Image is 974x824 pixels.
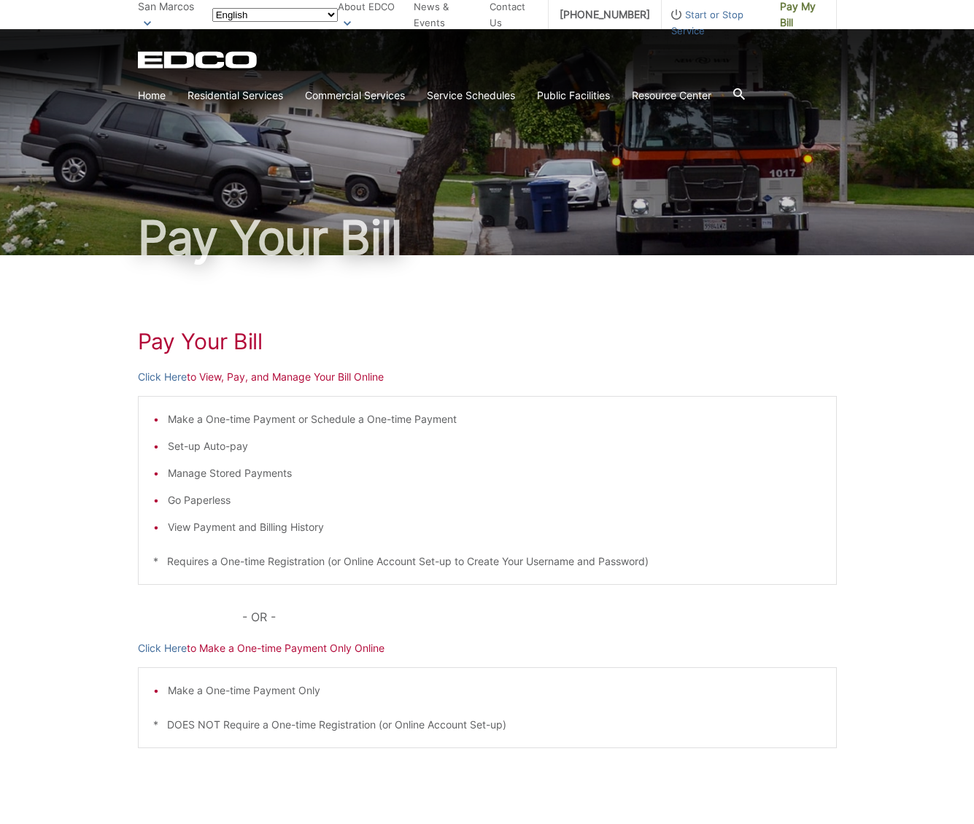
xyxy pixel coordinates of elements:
a: Click Here [138,369,187,385]
a: Public Facilities [537,88,610,104]
a: Resource Center [632,88,711,104]
a: Home [138,88,166,104]
p: - OR - [242,607,836,627]
li: Manage Stored Payments [168,465,822,481]
li: Set-up Auto-pay [168,438,822,454]
h1: Pay Your Bill [138,214,837,261]
a: Service Schedules [427,88,515,104]
p: to View, Pay, and Manage Your Bill Online [138,369,837,385]
p: * DOES NOT Require a One-time Registration (or Online Account Set-up) [153,717,822,733]
select: Select a language [212,8,338,22]
h1: Pay Your Bill [138,328,837,354]
a: EDCD logo. Return to the homepage. [138,51,259,69]
a: Click Here [138,640,187,656]
li: Make a One-time Payment or Schedule a One-time Payment [168,411,822,427]
a: Residential Services [188,88,283,104]
li: Make a One-time Payment Only [168,683,822,699]
p: to Make a One-time Payment Only Online [138,640,837,656]
p: * Requires a One-time Registration (or Online Account Set-up to Create Your Username and Password) [153,553,822,570]
li: View Payment and Billing History [168,519,822,535]
a: Commercial Services [305,88,405,104]
li: Go Paperless [168,492,822,508]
